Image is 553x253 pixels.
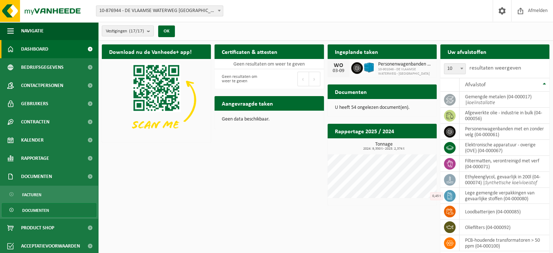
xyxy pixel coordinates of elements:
h2: Ingeplande taken [328,44,385,59]
td: lege gemengde verpakkingen van gevaarlijke stoffen (04-000080) [460,188,549,204]
td: oliefilters (04-000092) [460,220,549,235]
label: resultaten weergeven [469,65,521,71]
span: 2024: 9,350 t - 2025: 2,374 t [331,147,437,151]
span: 10-901046 - DE VLAAMSE WATERWEG - [GEOGRAPHIC_DATA] [378,67,433,76]
span: Rapportage [21,149,49,167]
span: 10-876944 - DE VLAAMSE WATERWEG NV - HASSELT [96,5,223,16]
td: loodbatterijen (04-000085) [460,204,549,220]
span: Afvalstof [465,82,486,88]
h2: Aangevraagde taken [215,96,280,110]
span: Dashboard [21,40,48,58]
button: Next [309,72,320,86]
span: Documenten [21,167,52,186]
button: Previous [297,72,309,86]
span: Product Shop [21,219,54,237]
span: Personenwagenbanden met en zonder velg [378,62,433,67]
span: Documenten [22,203,49,217]
span: Kalender [21,131,44,149]
span: 10 [444,63,466,74]
p: Geen data beschikbaar. [222,117,316,122]
img: Download de VHEPlus App [102,59,211,141]
div: WO [331,63,346,68]
h2: Download nu de Vanheede+ app! [102,44,199,59]
td: Geen resultaten om weer te geven [215,59,324,69]
button: OK [158,25,175,37]
h2: Documenten [328,84,374,99]
a: Bekijk rapportage [382,138,436,153]
p: U heeft 54 ongelezen document(en). [335,105,429,110]
td: personenwagenbanden met en zonder velg (04-000061) [460,124,549,140]
span: 10 [444,64,465,74]
div: Geen resultaten om weer te geven [218,71,265,87]
td: PCB-houdende transformatoren > 50 ppm (04-000100) [460,235,549,251]
span: 10-876944 - DE VLAAMSE WATERWEG NV - HASSELT [96,6,223,16]
span: Bedrijfsgegevens [21,58,64,76]
td: filtermatten, verontreinigd met verf (04-000071) [460,156,549,172]
h3: Tonnage [331,142,437,151]
i: Synthetische koelvloeistof [485,180,537,186]
img: PB-TC-14000-C2 [363,61,375,74]
span: Facturen [22,188,41,202]
h2: Rapportage 2025 / 2024 [328,124,401,138]
span: Contracten [21,113,49,131]
td: gemengde metalen (04-000017) | [460,92,549,108]
button: Vestigingen(17/17) [102,25,154,36]
span: Contactpersonen [21,76,63,95]
a: Documenten [2,203,96,217]
td: ethyleenglycol, gevaarlijk in 200l (04-000074) | [460,172,549,188]
span: Navigatie [21,22,44,40]
h2: Certificaten & attesten [215,44,285,59]
span: Gebruikers [21,95,48,113]
td: afgewerkte olie - industrie in bulk (04-000056) [460,108,549,124]
td: elektronische apparatuur - overige (OVE) (04-000067) [460,140,549,156]
h2: Uw afvalstoffen [440,44,494,59]
a: Facturen [2,187,96,201]
i: koelinstallatie [467,100,495,106]
count: (17/17) [129,29,144,33]
div: 03-09 [331,68,346,74]
div: 0,45 t [430,192,443,200]
span: Vestigingen [106,26,144,37]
